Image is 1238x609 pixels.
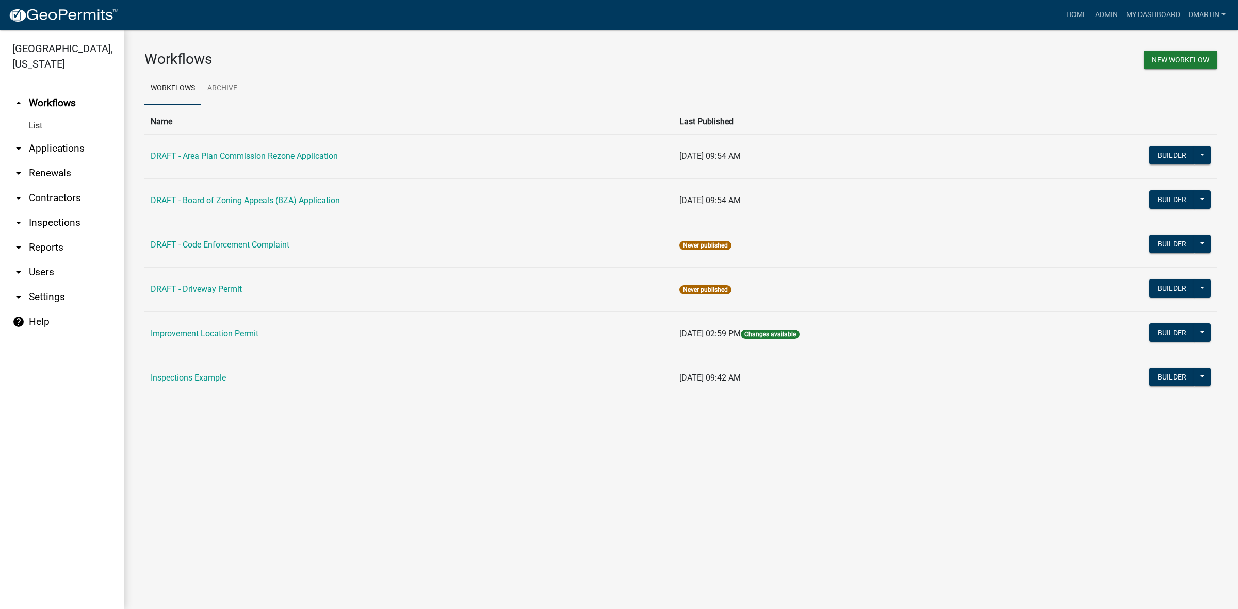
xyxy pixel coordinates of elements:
button: Builder [1149,235,1195,253]
i: arrow_drop_down [12,192,25,204]
th: Name [144,109,673,134]
button: Builder [1149,368,1195,386]
i: arrow_drop_up [12,97,25,109]
h3: Workflows [144,51,673,68]
button: Builder [1149,323,1195,342]
span: Changes available [741,330,800,339]
a: Archive [201,72,243,105]
a: DRAFT - Board of Zoning Appeals (BZA) Application [151,195,340,205]
a: DRAFT - Code Enforcement Complaint [151,240,289,250]
a: Admin [1091,5,1122,25]
button: New Workflow [1144,51,1217,69]
i: help [12,316,25,328]
a: DRAFT - Driveway Permit [151,284,242,294]
a: Improvement Location Permit [151,328,258,338]
i: arrow_drop_down [12,142,25,155]
span: Never published [679,241,731,250]
a: Workflows [144,72,201,105]
i: arrow_drop_down [12,266,25,278]
a: DRAFT - Area Plan Commission Rezone Application [151,151,338,161]
a: Inspections Example [151,373,226,383]
span: [DATE] 09:42 AM [679,373,741,383]
a: dmartin [1184,5,1230,25]
span: Never published [679,285,731,294]
button: Builder [1149,190,1195,209]
i: arrow_drop_down [12,167,25,179]
span: [DATE] 02:59 PM [679,328,741,338]
span: [DATE] 09:54 AM [679,151,741,161]
i: arrow_drop_down [12,217,25,229]
span: [DATE] 09:54 AM [679,195,741,205]
a: My Dashboard [1122,5,1184,25]
a: Home [1062,5,1091,25]
button: Builder [1149,279,1195,298]
th: Last Published [673,109,1021,134]
i: arrow_drop_down [12,241,25,254]
i: arrow_drop_down [12,291,25,303]
button: Builder [1149,146,1195,164]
